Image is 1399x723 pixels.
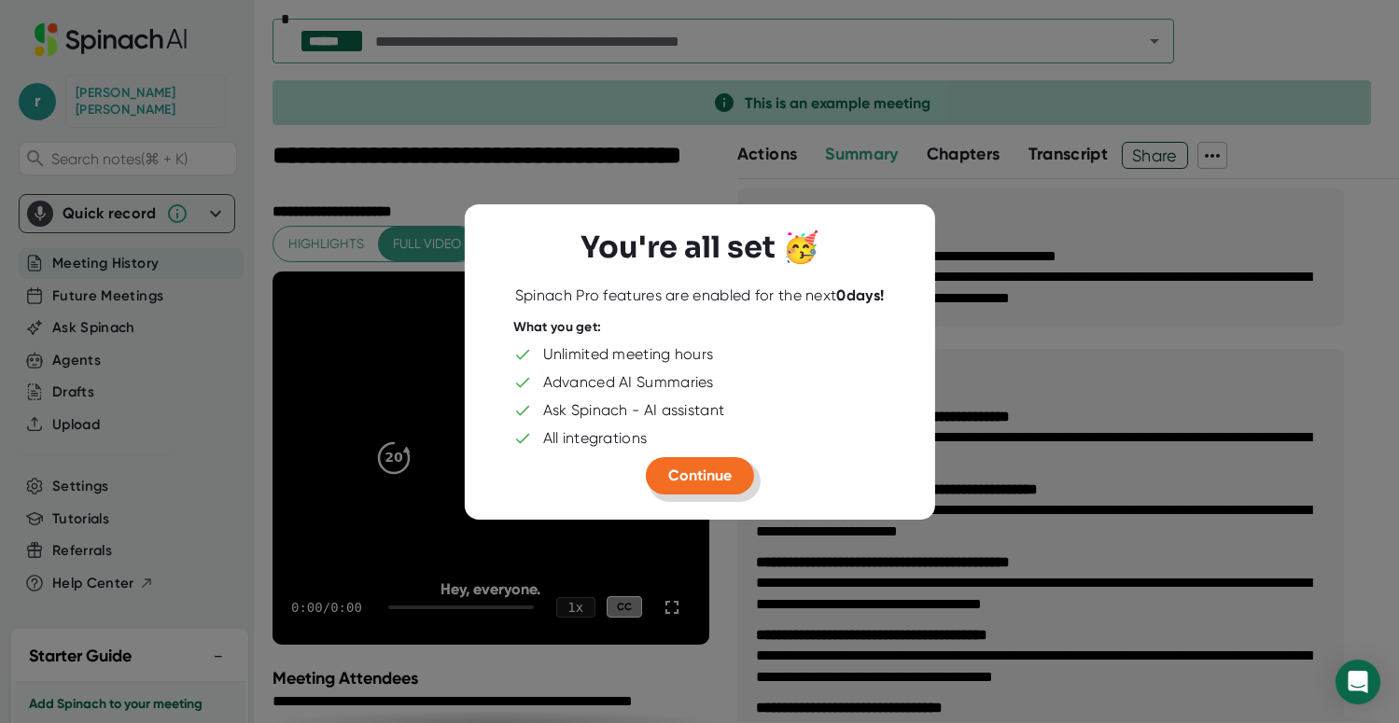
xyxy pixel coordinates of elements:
div: All integrations [543,428,648,447]
div: Ask Spinach - AI assistant [543,400,725,419]
span: Continue [668,466,732,483]
b: 0 days! [836,286,884,304]
div: Unlimited meeting hours [543,344,714,363]
div: Open Intercom Messenger [1336,660,1380,704]
button: Continue [646,456,754,494]
div: Advanced AI Summaries [543,372,714,391]
h3: You're all set 🥳 [581,229,819,265]
div: Spinach Pro features are enabled for the next [515,286,884,305]
div: What you get: [513,319,602,336]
